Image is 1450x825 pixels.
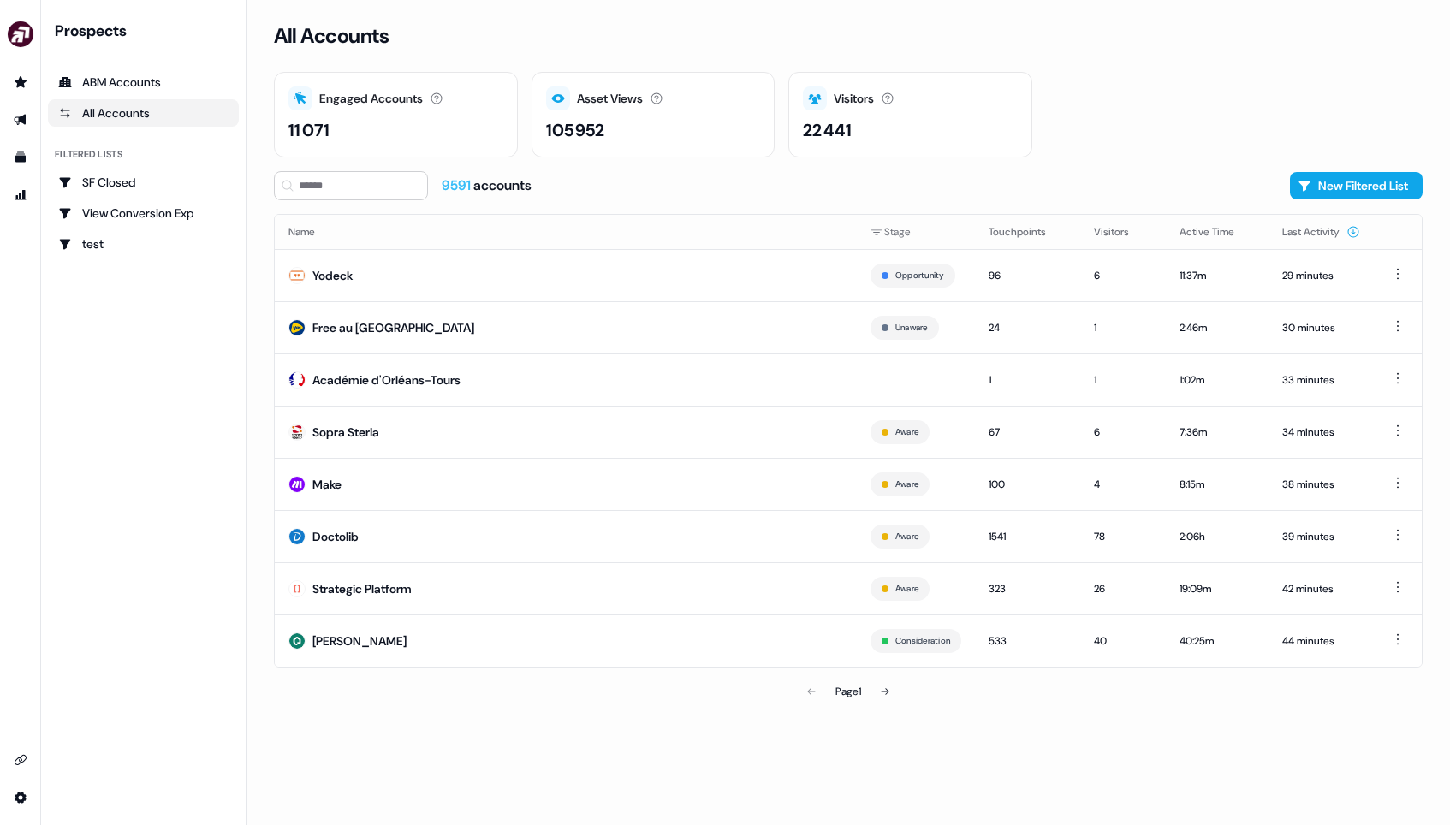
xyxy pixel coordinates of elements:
[7,144,34,171] a: Go to templates
[1180,580,1255,597] div: 19:09m
[312,580,412,597] div: Strategic Platform
[312,424,379,441] div: Sopra Steria
[1282,528,1360,545] div: 39 minutes
[1180,632,1255,650] div: 40:25m
[312,528,359,545] div: Doctolib
[895,581,918,596] button: Aware
[1180,319,1255,336] div: 2:46m
[895,268,944,283] button: Opportunity
[442,176,473,194] span: 9591
[1180,267,1255,284] div: 11:37m
[895,477,918,492] button: Aware
[989,580,1067,597] div: 323
[55,21,239,41] div: Prospects
[58,174,229,191] div: SF Closed
[1094,580,1152,597] div: 26
[1094,528,1152,545] div: 78
[895,424,918,440] button: Aware
[803,117,852,143] div: 22 441
[58,235,229,252] div: test
[834,90,874,108] div: Visitors
[895,633,950,649] button: Consideration
[989,424,1067,441] div: 67
[58,74,229,91] div: ABM Accounts
[48,99,239,127] a: All accounts
[1282,580,1360,597] div: 42 minutes
[7,784,34,811] a: Go to integrations
[312,371,461,389] div: Académie d'Orléans-Tours
[1282,319,1360,336] div: 30 minutes
[319,90,423,108] div: Engaged Accounts
[989,632,1067,650] div: 533
[1094,424,1152,441] div: 6
[546,117,604,143] div: 105 952
[1282,267,1360,284] div: 29 minutes
[58,205,229,222] div: View Conversion Exp
[48,199,239,227] a: Go to View Conversion Exp
[312,267,353,284] div: Yodeck
[1282,371,1360,389] div: 33 minutes
[1094,319,1152,336] div: 1
[7,68,34,96] a: Go to prospects
[48,68,239,96] a: ABM Accounts
[1094,632,1152,650] div: 40
[275,215,857,249] th: Name
[312,632,407,650] div: [PERSON_NAME]
[442,176,532,195] div: accounts
[1290,172,1423,199] button: New Filtered List
[1282,632,1360,650] div: 44 minutes
[895,320,928,335] button: Unaware
[895,529,918,544] button: Aware
[7,746,34,774] a: Go to integrations
[288,117,330,143] div: 11 071
[1094,476,1152,493] div: 4
[1282,476,1360,493] div: 38 minutes
[48,169,239,196] a: Go to SF Closed
[1282,217,1360,247] button: Last Activity
[1094,371,1152,389] div: 1
[312,476,342,493] div: Make
[989,267,1067,284] div: 96
[1094,217,1150,247] button: Visitors
[835,683,861,700] div: Page 1
[7,106,34,134] a: Go to outbound experience
[1094,267,1152,284] div: 6
[871,223,961,240] div: Stage
[55,147,122,162] div: Filtered lists
[1180,424,1255,441] div: 7:36m
[274,23,389,49] h3: All Accounts
[1180,217,1255,247] button: Active Time
[1282,424,1360,441] div: 34 minutes
[989,528,1067,545] div: 1541
[312,319,474,336] div: Free au [GEOGRAPHIC_DATA]
[577,90,643,108] div: Asset Views
[989,319,1067,336] div: 24
[58,104,229,122] div: All Accounts
[1180,476,1255,493] div: 8:15m
[1180,371,1255,389] div: 1:02m
[989,217,1067,247] button: Touchpoints
[7,181,34,209] a: Go to attribution
[48,230,239,258] a: Go to test
[1180,528,1255,545] div: 2:06h
[989,371,1067,389] div: 1
[989,476,1067,493] div: 100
